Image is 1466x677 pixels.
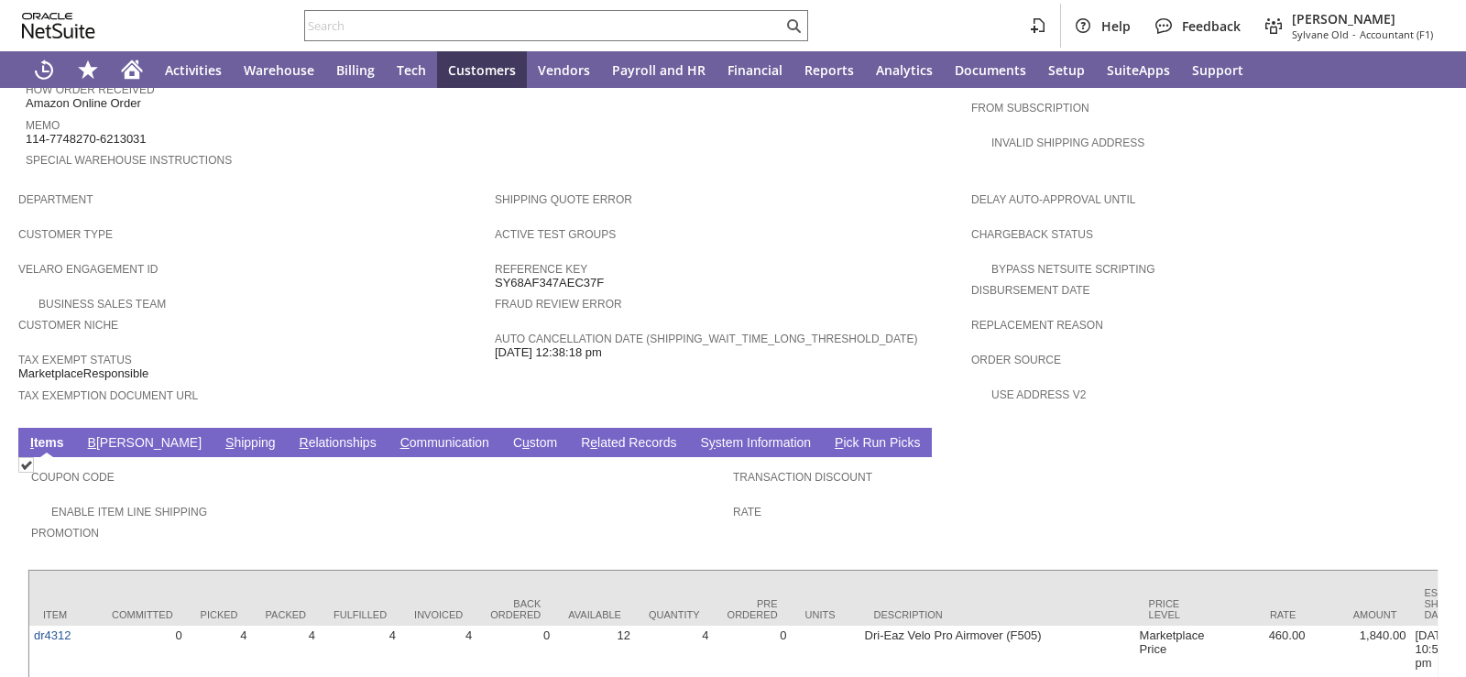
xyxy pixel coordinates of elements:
[18,354,132,366] a: Tax Exempt Status
[66,51,110,88] div: Shortcuts
[955,61,1026,79] span: Documents
[649,609,700,620] div: Quantity
[18,263,158,276] a: Velaro Engagement ID
[695,435,815,453] a: System Information
[971,354,1061,366] a: Order Source
[733,506,761,519] a: Rate
[221,435,280,453] a: Shipping
[1101,17,1131,35] span: Help
[971,228,1093,241] a: Chargeback Status
[1149,598,1196,620] div: Price Level
[1182,17,1241,35] span: Feedback
[1096,51,1181,88] a: SuiteApps
[601,51,717,88] a: Payroll and HR
[233,51,325,88] a: Warehouse
[1292,27,1349,41] span: Sylvane Old
[400,435,410,450] span: C
[805,609,847,620] div: Units
[201,609,238,620] div: Picked
[30,435,34,450] span: I
[590,435,597,450] span: e
[865,51,944,88] a: Analytics
[31,527,99,540] a: Promotion
[31,471,115,484] a: Coupon Code
[835,435,843,450] span: P
[728,598,778,620] div: Pre Ordered
[266,609,306,620] div: Packed
[991,388,1086,401] a: Use Address V2
[495,298,622,311] a: Fraud Review Error
[325,51,386,88] a: Billing
[944,51,1037,88] a: Documents
[18,457,34,473] img: Checked
[527,51,601,88] a: Vendors
[971,193,1135,206] a: Delay Auto-Approval Until
[991,136,1144,149] a: Invalid Shipping Address
[971,284,1090,297] a: Disbursement Date
[1048,61,1085,79] span: Setup
[121,59,143,81] svg: Home
[18,389,198,402] a: Tax Exemption Document URL
[397,61,426,79] span: Tech
[43,609,84,620] div: Item
[26,435,69,453] a: Items
[88,435,96,450] span: B
[396,435,494,453] a: Communication
[110,51,154,88] a: Home
[300,435,309,450] span: R
[26,83,155,96] a: How Order Received
[1424,587,1452,620] div: Est. Ship Date
[336,61,375,79] span: Billing
[33,59,55,81] svg: Recent Records
[522,435,530,450] span: u
[793,51,865,88] a: Reports
[22,13,95,38] svg: logo
[1415,431,1437,453] a: Unrolled view on
[448,61,516,79] span: Customers
[495,263,587,276] a: Reference Key
[490,598,541,620] div: Back Ordered
[1323,609,1396,620] div: Amount
[77,59,99,81] svg: Shortcuts
[1352,27,1356,41] span: -
[1292,10,1433,27] span: [PERSON_NAME]
[18,366,148,381] span: MarketplaceResponsible
[34,628,71,642] a: dr4312
[1360,27,1433,41] span: Accountant (F1)
[18,228,113,241] a: Customer Type
[1107,61,1170,79] span: SuiteApps
[22,51,66,88] a: Recent Records
[38,298,166,311] a: Business Sales Team
[495,333,917,345] a: Auto Cancellation Date (shipping_wait_time_long_threshold_date)
[709,435,716,450] span: y
[991,263,1154,276] a: Bypass NetSuite Scripting
[305,15,782,37] input: Search
[18,319,118,332] a: Customer Niche
[717,51,793,88] a: Financial
[295,435,381,453] a: Relationships
[26,154,232,167] a: Special Warehouse Instructions
[26,132,147,147] span: 114-7748270-6213031
[728,61,782,79] span: Financial
[830,435,924,453] a: Pick Run Picks
[495,345,602,360] span: [DATE] 12:38:18 pm
[334,609,387,620] div: Fulfilled
[386,51,437,88] a: Tech
[225,435,234,450] span: S
[26,96,141,111] span: Amazon Online Order
[83,435,206,453] a: B[PERSON_NAME]
[244,61,314,79] span: Warehouse
[971,319,1103,332] a: Replacement reason
[495,276,604,290] span: SY68AF347AEC37F
[576,435,681,453] a: Related Records
[804,61,854,79] span: Reports
[971,102,1089,115] a: From Subscription
[18,193,93,206] a: Department
[1192,61,1243,79] span: Support
[51,506,207,519] a: Enable Item Line Shipping
[538,61,590,79] span: Vendors
[26,119,60,132] a: Memo
[1222,609,1296,620] div: Rate
[733,471,872,484] a: Transaction Discount
[154,51,233,88] a: Activities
